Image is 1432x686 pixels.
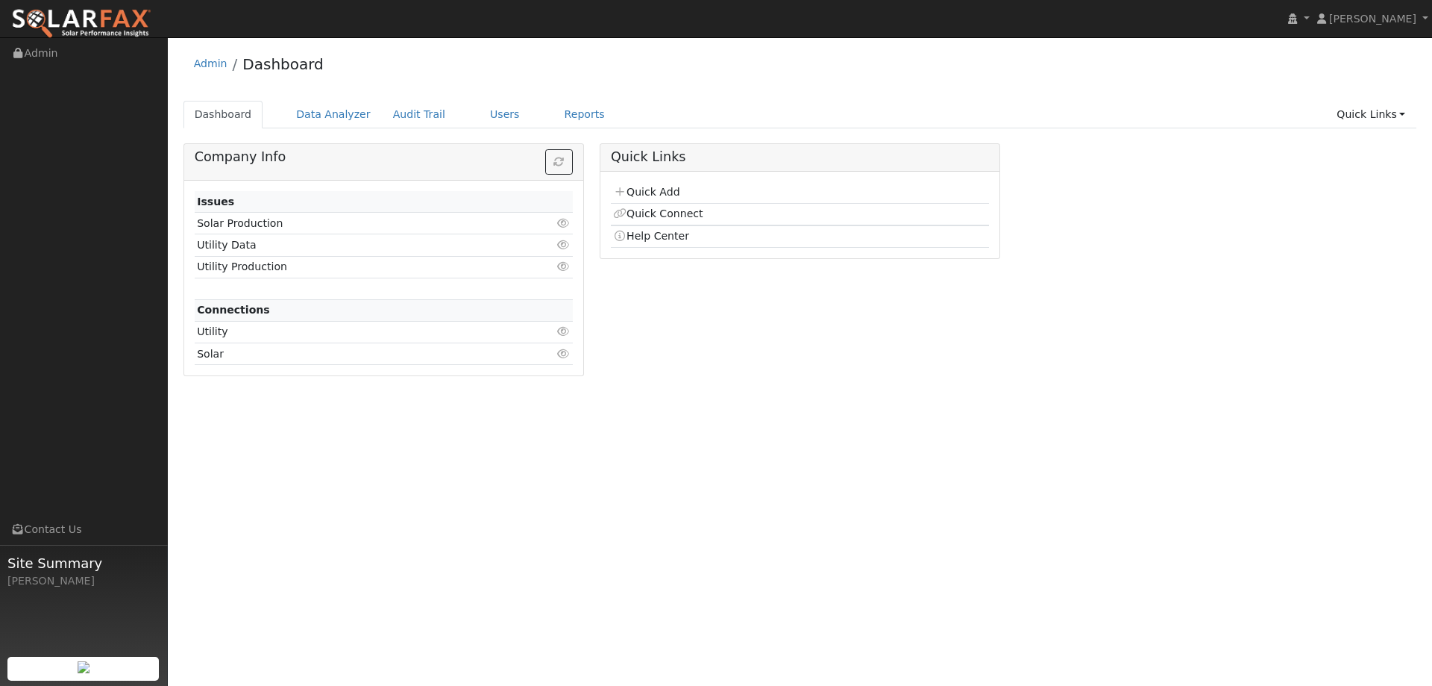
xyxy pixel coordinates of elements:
td: Solar Production [195,213,512,234]
a: Help Center [613,230,689,242]
i: Click to view [557,326,571,337]
td: Solar [195,343,512,365]
i: Click to view [557,218,571,228]
i: Click to view [557,240,571,250]
strong: Connections [197,304,270,316]
h5: Company Info [195,149,573,165]
td: Utility Data [195,234,512,256]
td: Utility [195,321,512,343]
a: Dashboard [183,101,263,128]
div: [PERSON_NAME] [7,573,160,589]
img: SolarFax [11,8,151,40]
a: Users [479,101,531,128]
h5: Quick Links [611,149,989,165]
a: Admin [194,57,227,69]
a: Reports [553,101,616,128]
strong: Issues [197,196,234,208]
td: Utility Production [195,256,512,278]
i: Click to view [557,349,571,359]
a: Dashboard [242,55,324,73]
i: Click to view [557,261,571,272]
span: Site Summary [7,553,160,573]
a: Data Analyzer [285,101,382,128]
a: Quick Connect [613,208,703,219]
a: Quick Links [1325,101,1416,128]
img: retrieve [78,661,89,673]
a: Audit Trail [382,101,456,128]
a: Quick Add [613,186,679,198]
span: [PERSON_NAME] [1329,13,1416,25]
